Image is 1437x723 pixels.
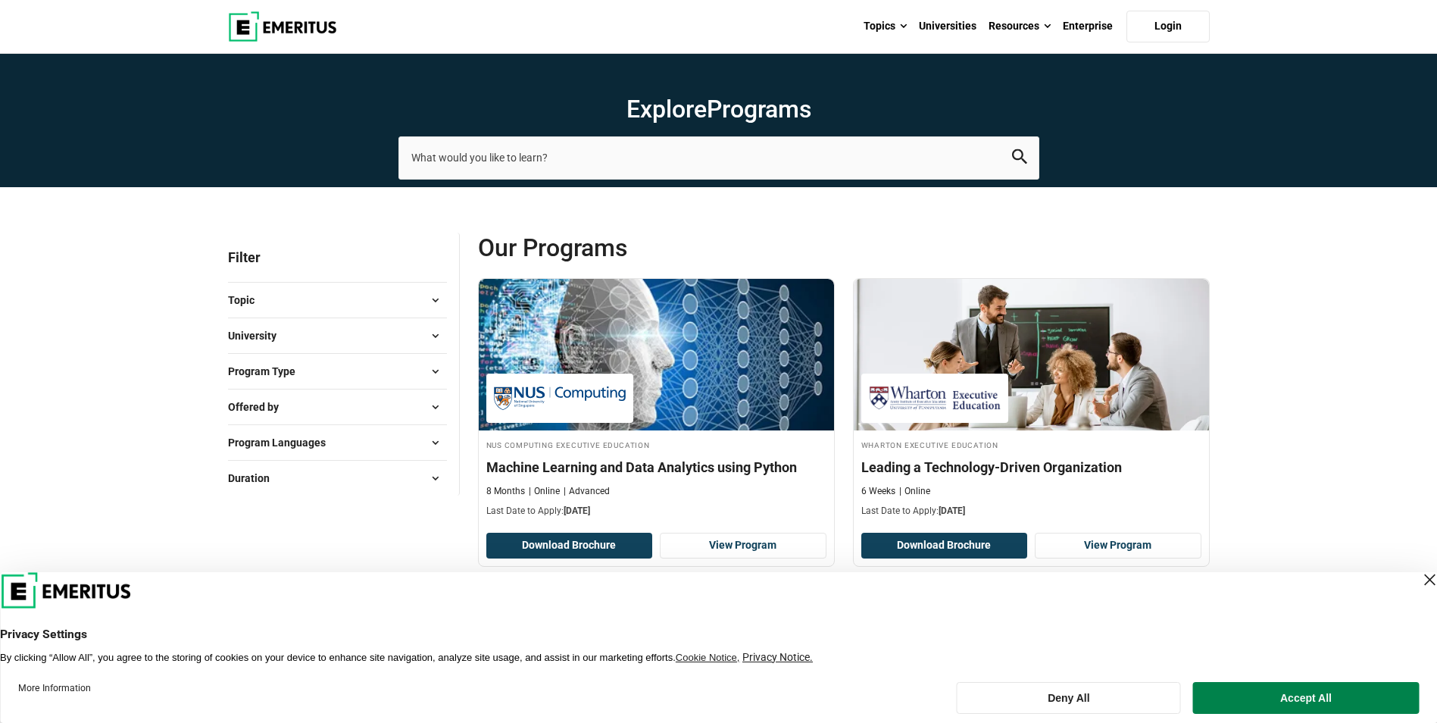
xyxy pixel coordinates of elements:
[854,279,1209,526] a: Leadership Course by Wharton Executive Education - October 7, 2025 Wharton Executive Education Wh...
[1126,11,1210,42] a: Login
[228,324,447,347] button: University
[228,399,291,415] span: Offered by
[486,505,826,518] p: Last Date to Apply:
[529,485,560,498] p: Online
[228,327,289,344] span: University
[1012,149,1027,167] button: search
[854,279,1209,430] img: Leading a Technology-Driven Organization | Online Leadership Course
[869,381,1001,415] img: Wharton Executive Education
[228,467,447,490] button: Duration
[486,438,826,451] h4: NUS Computing Executive Education
[899,485,930,498] p: Online
[228,434,338,451] span: Program Languages
[228,289,447,311] button: Topic
[486,485,525,498] p: 8 Months
[486,458,826,477] h4: Machine Learning and Data Analytics using Python
[1012,153,1027,167] a: search
[939,505,965,516] span: [DATE]
[228,470,282,487] span: Duration
[228,363,308,380] span: Program Type
[861,458,1201,477] h4: Leading a Technology-Driven Organization
[861,533,1028,559] button: Download Brochure
[228,360,447,383] button: Program Type
[398,136,1039,179] input: search-page
[479,279,834,430] img: Machine Learning and Data Analytics using Python | Online AI and Machine Learning Course
[494,381,626,415] img: NUS Computing Executive Education
[228,396,447,418] button: Offered by
[228,233,447,282] p: Filter
[228,431,447,454] button: Program Languages
[861,485,895,498] p: 6 Weeks
[861,505,1201,518] p: Last Date to Apply:
[564,485,610,498] p: Advanced
[478,233,844,263] span: Our Programs
[861,438,1201,451] h4: Wharton Executive Education
[228,292,267,308] span: Topic
[1035,533,1201,559] a: View Program
[479,279,834,526] a: AI and Machine Learning Course by NUS Computing Executive Education - October 6, 2025 NUS Computi...
[564,505,590,516] span: [DATE]
[707,95,811,124] span: Programs
[486,533,653,559] button: Download Brochure
[660,533,826,559] a: View Program
[398,94,1039,124] h1: Explore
